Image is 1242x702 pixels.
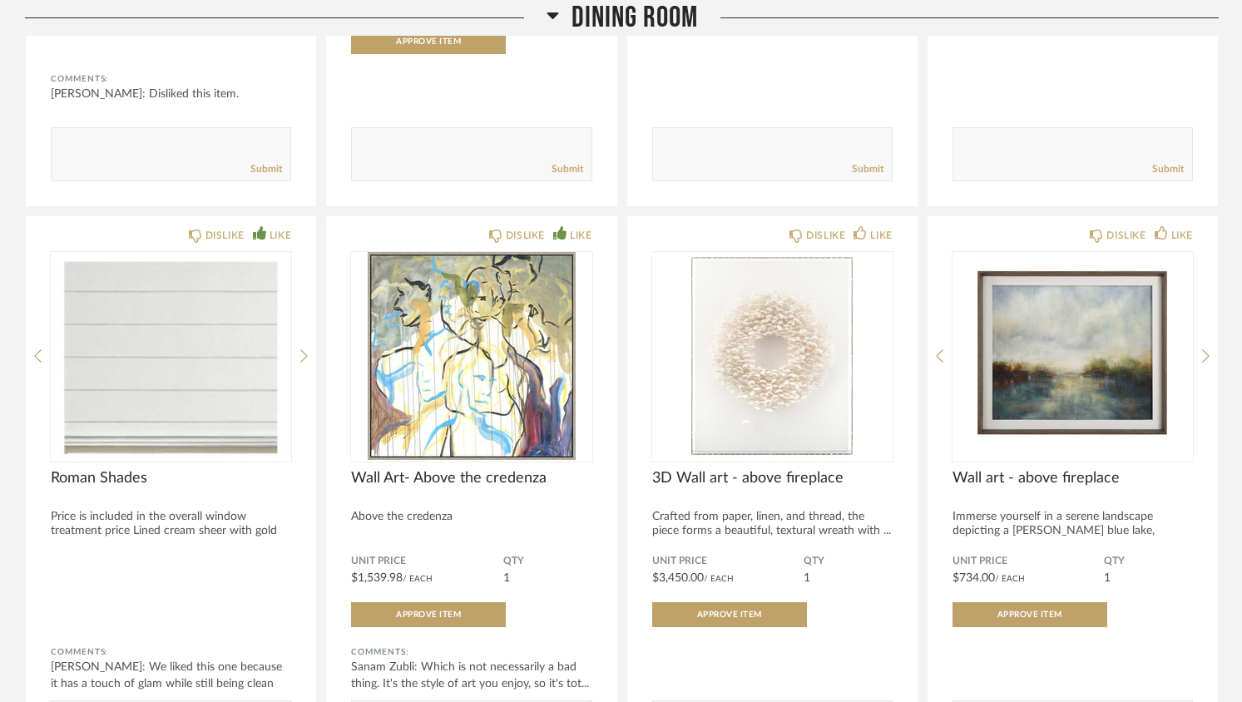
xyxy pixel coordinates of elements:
div: Comments: [351,644,591,660]
span: QTY [1104,555,1193,568]
span: Approve Item [396,37,461,46]
a: Submit [552,162,583,176]
div: LIKE [870,227,892,244]
span: Unit Price [652,555,804,568]
div: Sanam Zubli: Which is not necessarily a bad thing. It's the style of art you enjoy, so it's tot... [351,659,591,692]
div: Crafted from paper, linen, and thread, the piece forms a beautiful, textural wreath with ... [652,510,893,538]
div: LIKE [570,227,591,244]
span: / Each [403,575,433,583]
div: DISLIKE [806,227,845,244]
a: Submit [250,162,282,176]
a: Submit [852,162,883,176]
a: Submit [1152,162,1184,176]
span: Wall Art- Above the credenza [351,469,591,487]
div: Comments: [51,71,291,87]
div: [PERSON_NAME]: Disliked this item. [51,86,291,102]
div: DISLIKE [205,227,245,244]
button: Approve Item [953,602,1107,627]
div: Price is included in the overall window treatment price Lined cream sheer with gold t... [51,510,291,552]
span: $1,539.98 [351,572,403,584]
span: 1 [1104,572,1111,584]
img: undefined [351,252,591,460]
div: LIKE [270,227,291,244]
button: Approve Item [351,602,506,627]
button: Approve Item [652,602,807,627]
span: Approve Item [697,611,762,619]
span: QTY [804,555,893,568]
div: Above the credenza [351,510,591,524]
div: Comments: [51,644,291,660]
span: Unit Price [351,555,502,568]
img: undefined [51,252,291,460]
div: DISLIKE [506,227,545,244]
span: Approve Item [997,611,1062,619]
span: $734.00 [953,572,995,584]
img: undefined [652,252,893,460]
span: Approve Item [396,611,461,619]
span: Wall art - above fireplace [953,469,1193,487]
span: Unit Price [953,555,1104,568]
div: LIKE [1171,227,1193,244]
span: 1 [804,572,810,584]
span: 1 [503,572,510,584]
span: QTY [503,555,592,568]
div: Immerse yourself in a serene landscape depicting a [PERSON_NAME] blue lake, elegantly presen... [953,510,1193,552]
img: undefined [953,252,1193,460]
span: Roman Shades [51,469,291,487]
div: DISLIKE [1106,227,1146,244]
span: / Each [995,575,1025,583]
span: / Each [704,575,734,583]
button: Approve Item [351,29,506,54]
span: $3,450.00 [652,572,704,584]
span: 3D Wall art - above fireplace [652,469,893,487]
